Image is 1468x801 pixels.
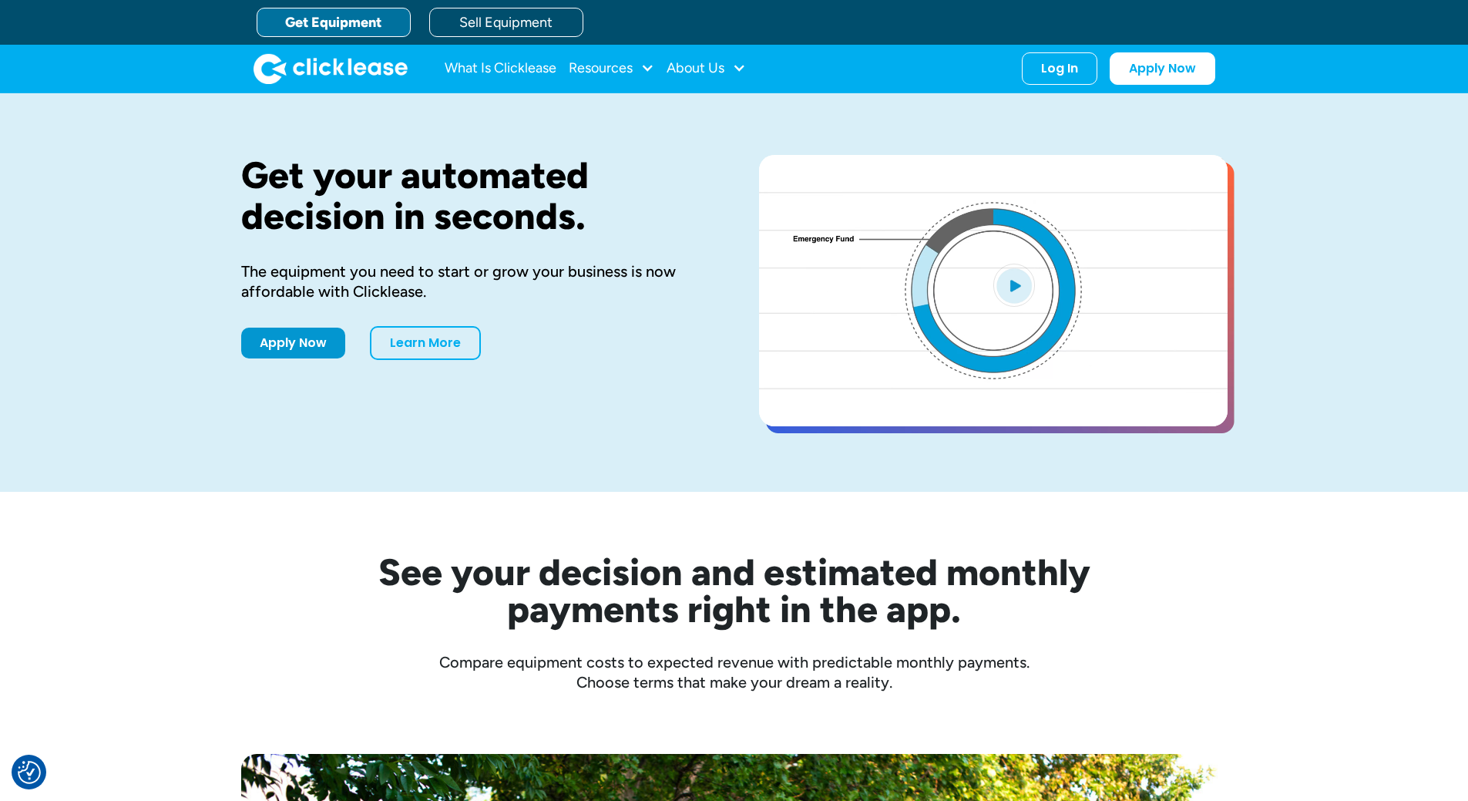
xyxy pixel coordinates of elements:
[241,155,710,237] h1: Get your automated decision in seconds.
[429,8,583,37] a: Sell Equipment
[254,53,408,84] img: Clicklease logo
[1041,61,1078,76] div: Log In
[257,8,411,37] a: Get Equipment
[445,53,556,84] a: What Is Clicklease
[18,761,41,784] img: Revisit consent button
[370,326,481,360] a: Learn More
[18,761,41,784] button: Consent Preferences
[759,155,1228,426] a: open lightbox
[241,652,1228,692] div: Compare equipment costs to expected revenue with predictable monthly payments. Choose terms that ...
[993,264,1035,307] img: Blue play button logo on a light blue circular background
[1110,52,1215,85] a: Apply Now
[254,53,408,84] a: home
[303,554,1166,628] h2: See your decision and estimated monthly payments right in the app.
[241,328,345,358] a: Apply Now
[241,261,710,301] div: The equipment you need to start or grow your business is now affordable with Clicklease.
[667,53,746,84] div: About Us
[569,53,654,84] div: Resources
